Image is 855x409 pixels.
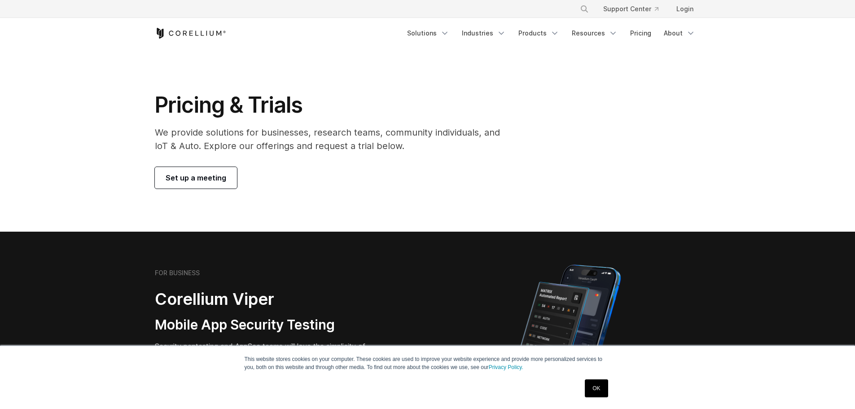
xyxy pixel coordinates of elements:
[402,25,701,41] div: Navigation Menu
[569,1,701,17] div: Navigation Menu
[566,25,623,41] a: Resources
[625,25,657,41] a: Pricing
[155,28,226,39] a: Corellium Home
[489,364,523,370] a: Privacy Policy.
[658,25,701,41] a: About
[576,1,592,17] button: Search
[155,317,385,334] h3: Mobile App Security Testing
[402,25,455,41] a: Solutions
[155,167,237,189] a: Set up a meeting
[155,92,513,119] h1: Pricing & Trials
[585,379,608,397] a: OK
[155,126,513,153] p: We provide solutions for businesses, research teams, community individuals, and IoT & Auto. Explo...
[155,341,385,373] p: Security pentesting and AppSec teams will love the simplicity of automated report generation comb...
[155,289,385,309] h2: Corellium Viper
[155,269,200,277] h6: FOR BUSINESS
[596,1,666,17] a: Support Center
[245,355,611,371] p: This website stores cookies on your computer. These cookies are used to improve your website expe...
[669,1,701,17] a: Login
[456,25,511,41] a: Industries
[166,172,226,183] span: Set up a meeting
[513,25,565,41] a: Products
